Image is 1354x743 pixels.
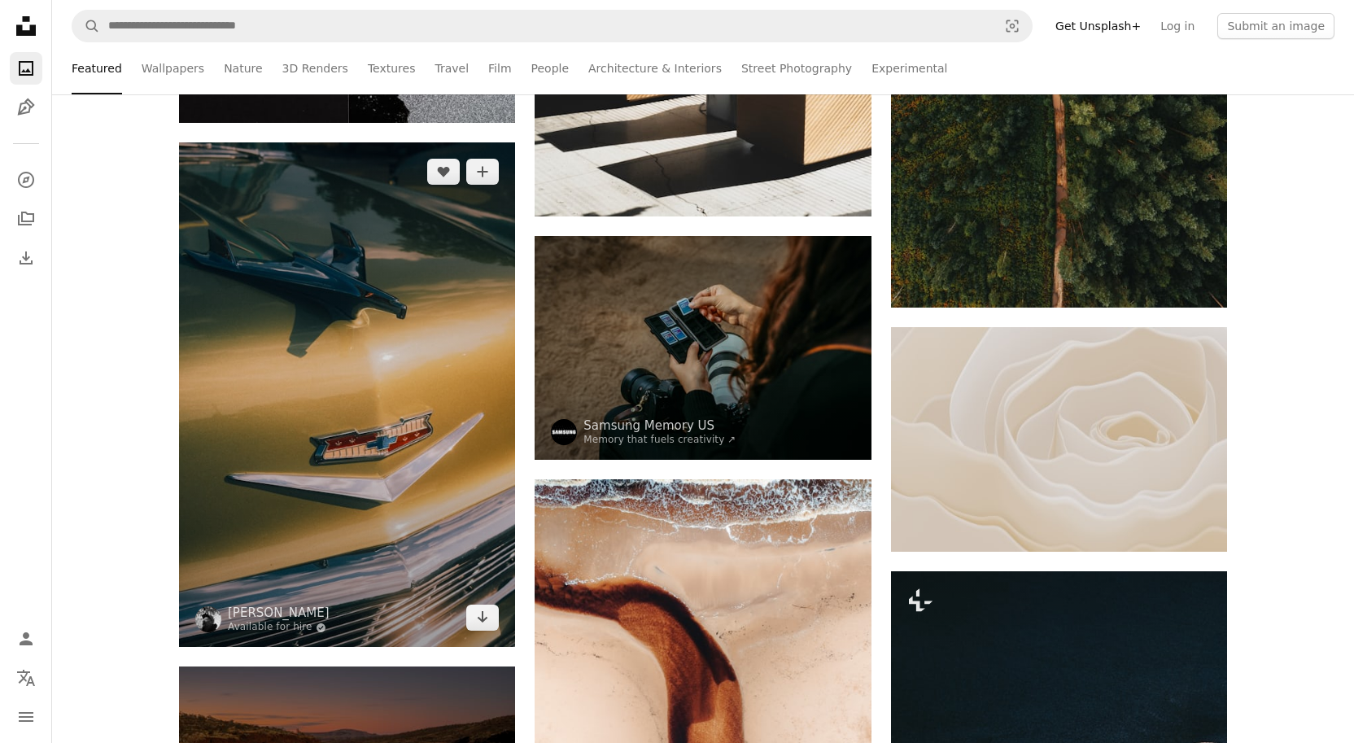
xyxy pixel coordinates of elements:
[891,327,1227,551] img: Close-up of a delicate cream-colored rose
[224,42,262,94] a: Nature
[195,606,221,632] img: Go to Bruno Guerrero's profile
[228,621,330,634] a: Available for hire
[179,142,515,647] img: Close-up of a vintage car hood with chrome details.
[282,42,348,94] a: 3D Renders
[179,387,515,402] a: Close-up of a vintage car hood with chrome details.
[10,52,42,85] a: Photos
[228,605,330,621] a: [PERSON_NAME]
[72,10,1033,42] form: Find visuals sitewide
[10,662,42,694] button: Language
[488,42,511,94] a: Film
[10,623,42,655] a: Log in / Sign up
[741,42,852,94] a: Street Photography
[466,159,499,185] button: Add to Collection
[531,42,570,94] a: People
[1046,13,1151,39] a: Get Unsplash+
[583,417,736,434] a: Samsung Memory US
[551,419,577,445] img: Go to Samsung Memory US's profile
[588,42,722,94] a: Architecture & Interiors
[142,42,204,94] a: Wallpapers
[1151,13,1204,39] a: Log in
[72,11,100,42] button: Search Unsplash
[535,697,871,711] a: Aerial view of a river flowing into the ocean
[891,432,1227,447] a: Close-up of a delicate cream-colored rose
[583,434,736,445] a: Memory that fuels creativity ↗
[535,340,871,355] a: Woman holding memory cards and phone
[10,164,42,196] a: Explore
[1217,13,1334,39] button: Submit an image
[535,236,871,460] img: Woman holding memory cards and phone
[10,701,42,733] button: Menu
[435,42,469,94] a: Travel
[993,11,1032,42] button: Visual search
[466,605,499,631] a: Download
[871,42,947,94] a: Experimental
[10,203,42,235] a: Collections
[368,42,416,94] a: Textures
[10,10,42,46] a: Home — Unsplash
[10,242,42,274] a: Download History
[427,159,460,185] button: Like
[10,91,42,124] a: Illustrations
